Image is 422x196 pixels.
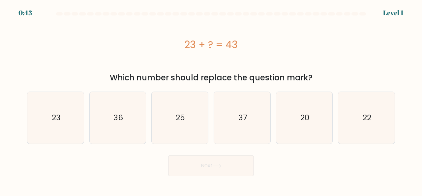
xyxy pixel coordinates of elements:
[383,8,404,18] div: Level 1
[238,112,247,123] text: 37
[176,112,185,123] text: 25
[27,37,395,52] div: 23 + ? = 43
[31,72,391,84] div: Which number should replace the question mark?
[168,155,254,176] button: Next
[51,112,60,123] text: 23
[18,8,32,18] div: 0:43
[363,112,371,123] text: 22
[113,112,123,123] text: 36
[300,112,309,123] text: 20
